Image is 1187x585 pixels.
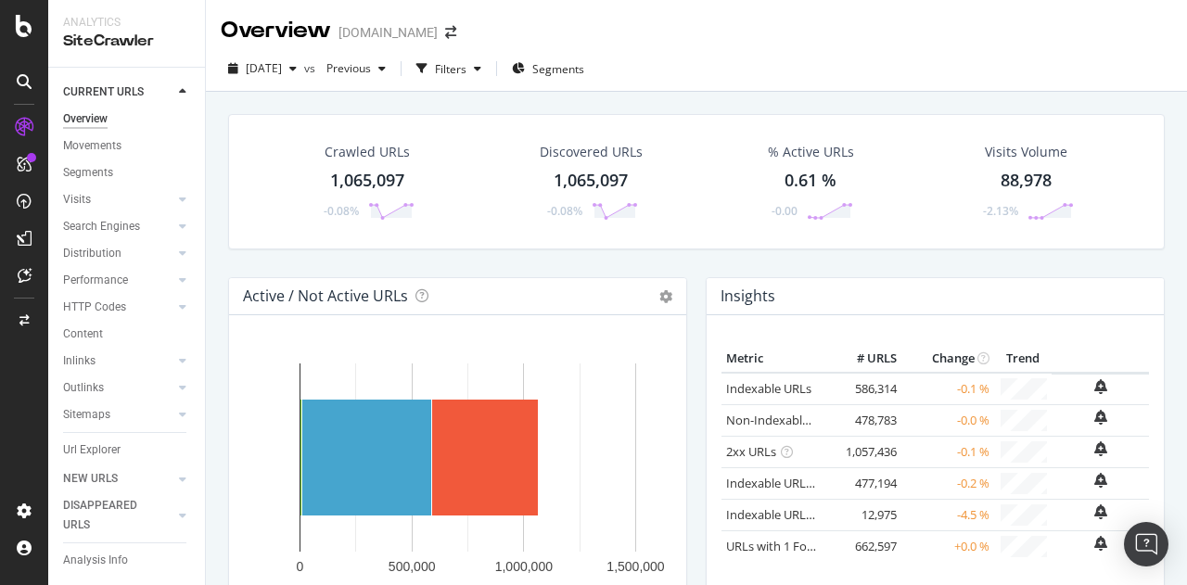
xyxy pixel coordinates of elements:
[495,559,553,574] text: 1,000,000
[221,54,304,83] button: [DATE]
[721,345,827,373] th: Metric
[221,15,331,46] div: Overview
[772,203,798,219] div: -0.00
[901,436,994,467] td: -0.1 %
[606,559,664,574] text: 1,500,000
[901,373,994,405] td: -0.1 %
[63,469,118,489] div: NEW URLS
[827,530,901,562] td: 662,597
[63,405,110,425] div: Sitemaps
[63,109,108,129] div: Overview
[63,163,113,183] div: Segments
[63,31,190,52] div: SiteCrawler
[901,467,994,499] td: -0.2 %
[827,404,901,436] td: 478,783
[547,203,582,219] div: -0.08%
[901,499,994,530] td: -4.5 %
[1094,473,1107,488] div: bell-plus
[63,190,91,210] div: Visits
[540,143,643,161] div: Discovered URLs
[63,469,173,489] a: NEW URLS
[827,499,901,530] td: 12,975
[63,496,173,535] a: DISAPPEARED URLS
[768,143,854,161] div: % Active URLs
[243,284,408,309] h4: Active / Not Active URLs
[409,54,489,83] button: Filters
[338,23,438,42] div: [DOMAIN_NAME]
[63,190,173,210] a: Visits
[325,143,410,161] div: Crawled URLs
[1001,169,1052,193] div: 88,978
[726,443,776,460] a: 2xx URLs
[63,298,126,317] div: HTTP Codes
[63,83,144,102] div: CURRENT URLS
[726,380,811,397] a: Indexable URLs
[63,217,140,236] div: Search Engines
[827,373,901,405] td: 586,314
[63,136,121,156] div: Movements
[827,345,901,373] th: # URLS
[63,163,192,183] a: Segments
[63,324,103,344] div: Content
[983,203,1018,219] div: -2.13%
[63,271,128,290] div: Performance
[63,15,190,31] div: Analytics
[985,143,1067,161] div: Visits Volume
[319,54,393,83] button: Previous
[721,284,775,309] h4: Insights
[63,244,173,263] a: Distribution
[1094,536,1107,551] div: bell-plus
[901,530,994,562] td: +0.0 %
[63,244,121,263] div: Distribution
[785,169,836,193] div: 0.61 %
[532,61,584,77] span: Segments
[726,412,839,428] a: Non-Indexable URLs
[63,324,192,344] a: Content
[63,351,96,371] div: Inlinks
[901,345,994,373] th: Change
[63,136,192,156] a: Movements
[63,551,192,570] a: Analysis Info
[1094,504,1107,519] div: bell-plus
[63,109,192,129] a: Overview
[726,506,928,523] a: Indexable URLs with Bad Description
[63,405,173,425] a: Sitemaps
[63,440,121,460] div: Url Explorer
[827,436,901,467] td: 1,057,436
[726,475,881,491] a: Indexable URLs with Bad H1
[63,83,173,102] a: CURRENT URLS
[319,60,371,76] span: Previous
[63,298,173,317] a: HTTP Codes
[726,538,862,554] a: URLs with 1 Follow Inlink
[63,440,192,460] a: Url Explorer
[63,551,128,570] div: Analysis Info
[1124,522,1168,566] div: Open Intercom Messenger
[324,203,359,219] div: -0.08%
[63,351,173,371] a: Inlinks
[63,378,173,398] a: Outlinks
[994,345,1052,373] th: Trend
[1094,410,1107,425] div: bell-plus
[330,169,404,193] div: 1,065,097
[63,496,157,535] div: DISAPPEARED URLS
[445,26,456,39] div: arrow-right-arrow-left
[246,60,282,76] span: 2025 Aug. 11th
[63,378,104,398] div: Outlinks
[901,404,994,436] td: -0.0 %
[389,559,436,574] text: 500,000
[827,467,901,499] td: 477,194
[63,217,173,236] a: Search Engines
[1094,379,1107,394] div: bell-plus
[1094,441,1107,456] div: bell-plus
[297,559,304,574] text: 0
[435,61,466,77] div: Filters
[63,271,173,290] a: Performance
[504,54,592,83] button: Segments
[554,169,628,193] div: 1,065,097
[659,290,672,303] i: Options
[304,60,319,76] span: vs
